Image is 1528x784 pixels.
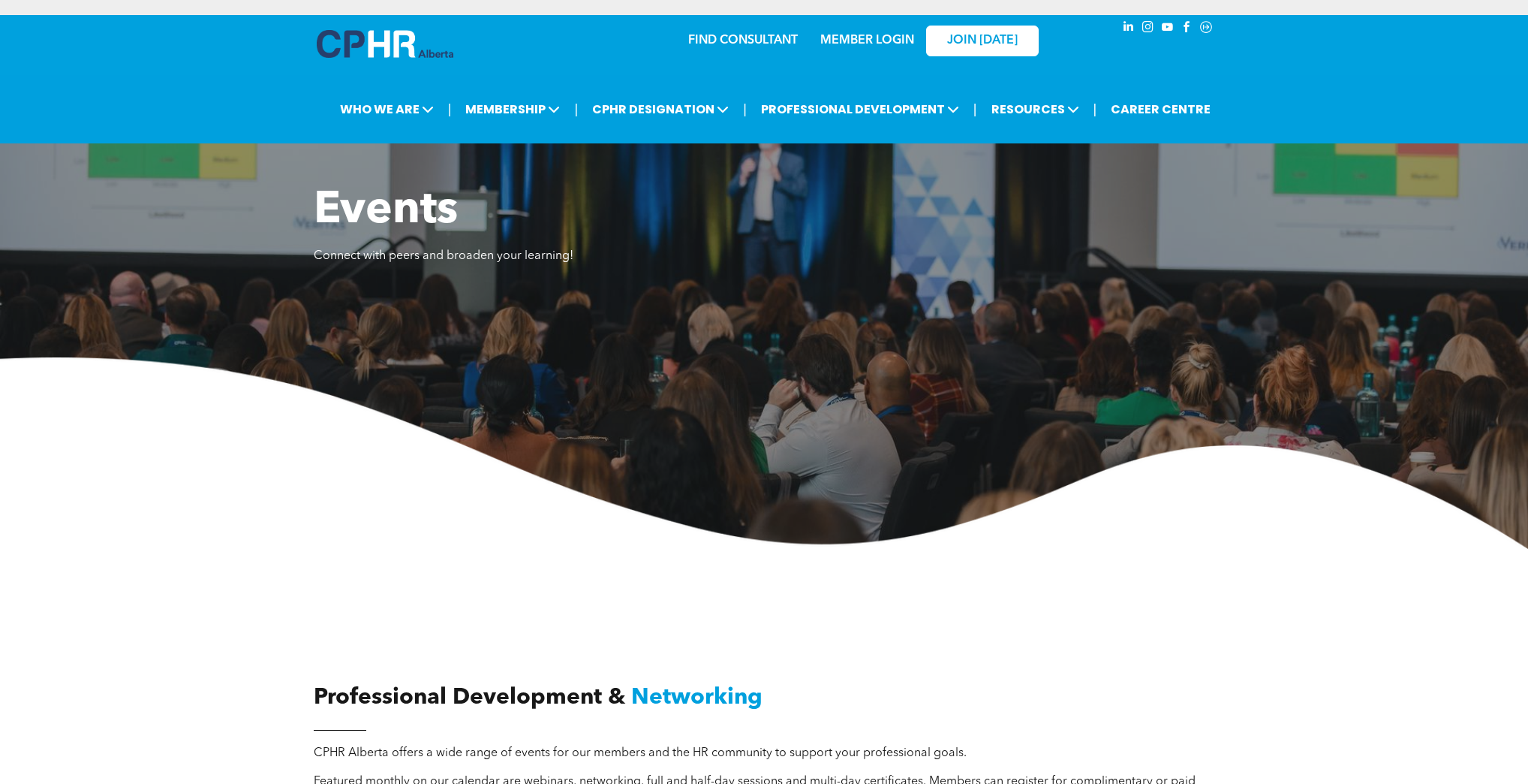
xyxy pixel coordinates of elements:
a: facebook [1178,19,1195,39]
img: A blue and white logo for cp alberta [317,30,453,58]
span: Events [314,188,458,234]
a: youtube [1159,19,1175,39]
span: WHO WE ARE [335,95,438,123]
span: CPHR Alberta offers a wide range of events for our members and the HR community to support your p... [314,747,967,759]
span: Connect with peers and broaden your learning! [314,250,573,262]
a: linkedin [1120,19,1136,39]
a: CAREER CENTRE [1106,95,1215,123]
a: FIND CONSULTANT [688,35,798,47]
li: | [1093,94,1097,125]
span: PROFESSIONAL DEVELOPMENT [756,95,964,123]
li: | [743,94,747,125]
span: Networking [631,686,762,709]
a: instagram [1139,19,1156,39]
span: Professional Development & [314,686,625,709]
a: JOIN [DATE] [926,26,1039,56]
li: | [574,94,578,125]
li: | [448,94,452,125]
span: MEMBERSHIP [461,95,564,123]
span: RESOURCES [987,95,1084,123]
a: MEMBER LOGIN [820,35,914,47]
a: Social network [1198,19,1214,39]
span: CPHR DESIGNATION [588,95,733,123]
li: | [973,94,977,125]
span: JOIN [DATE] [947,34,1018,48]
